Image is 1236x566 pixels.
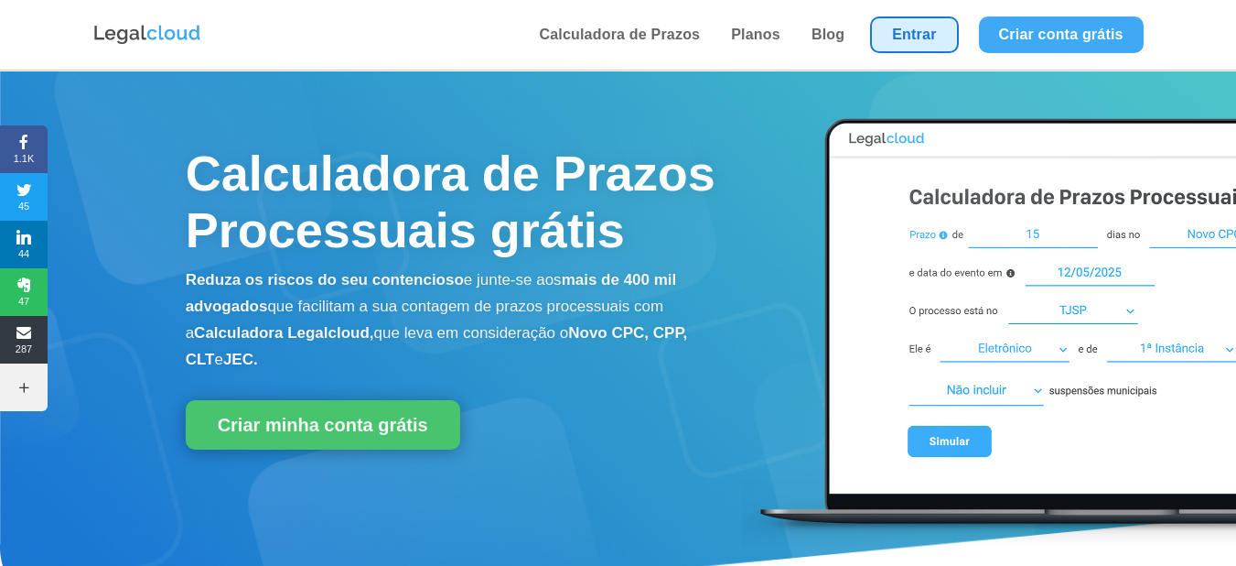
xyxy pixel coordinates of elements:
[194,324,374,342] b: Calculadora Legalcloud,
[186,400,460,450] a: Criar minha conta grátis
[186,267,742,373] p: e junte-se aos que facilitam a sua contagem de prazos processuais com a que leva em consideração o e
[186,146,715,257] span: Calculadora de Prazos Processuais grátis
[92,23,202,47] img: Logo da Legalcloud
[186,324,688,368] b: Novo CPC, CPP, CLT
[870,16,958,53] a: Entrar
[979,16,1144,53] a: Criar conta grátis
[223,351,258,368] b: JEC.
[186,271,464,288] b: Reduza os riscos do seu contencioso
[186,271,677,315] b: mais de 400 mil advogados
